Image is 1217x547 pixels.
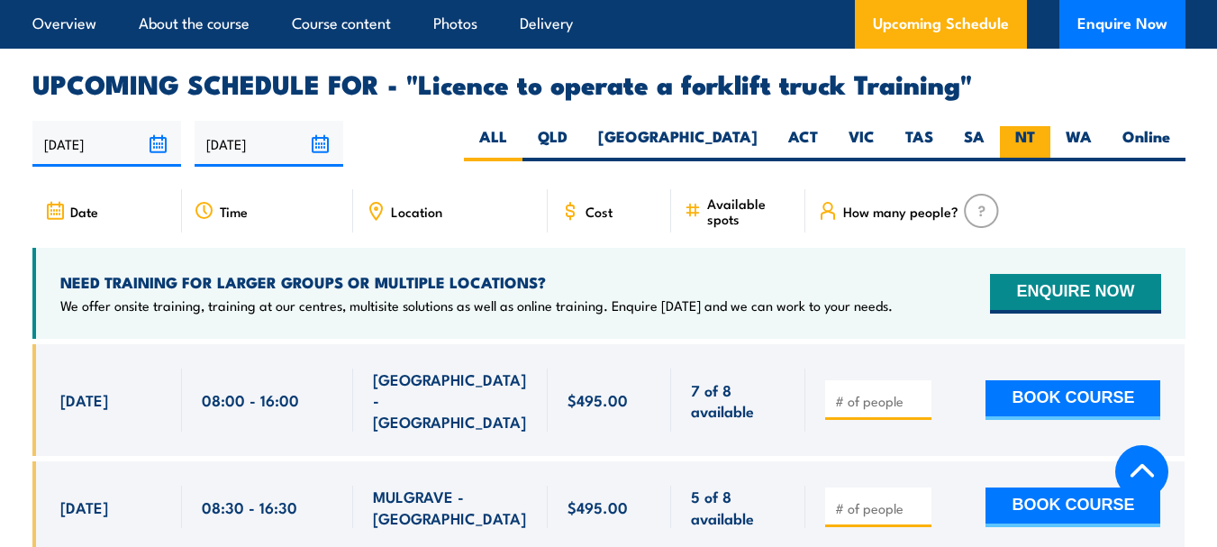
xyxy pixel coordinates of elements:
label: TAS [890,126,949,161]
span: 08:30 - 16:30 [202,497,297,517]
input: # of people [835,499,925,517]
span: Time [220,204,248,219]
button: BOOK COURSE [985,488,1160,527]
span: MULGRAVE - [GEOGRAPHIC_DATA] [373,486,528,528]
p: We offer onsite training, training at our centres, multisite solutions as well as online training... [60,296,893,315]
span: 08:00 - 16:00 [202,389,299,410]
span: [DATE] [60,389,108,410]
label: VIC [833,126,890,161]
label: ALL [464,126,522,161]
span: $495.00 [568,497,628,517]
input: To date [195,121,343,167]
span: How many people? [843,204,958,219]
span: 7 of 8 available [691,379,786,422]
span: 5 of 8 available [691,486,786,528]
button: ENQUIRE NOW [990,274,1160,314]
h4: NEED TRAINING FOR LARGER GROUPS OR MULTIPLE LOCATIONS? [60,272,893,292]
button: BOOK COURSE [985,380,1160,420]
label: NT [1000,126,1050,161]
label: ACT [773,126,833,161]
span: [DATE] [60,497,108,517]
span: $495.00 [568,389,628,410]
label: QLD [522,126,583,161]
input: # of people [835,392,925,410]
span: Available spots [707,196,793,226]
span: Date [70,204,98,219]
label: SA [949,126,1000,161]
label: WA [1050,126,1107,161]
h2: UPCOMING SCHEDULE FOR - "Licence to operate a forklift truck Training" [32,71,1185,95]
label: [GEOGRAPHIC_DATA] [583,126,773,161]
span: Location [391,204,442,219]
label: Online [1107,126,1185,161]
input: From date [32,121,181,167]
span: Cost [586,204,613,219]
span: [GEOGRAPHIC_DATA] - [GEOGRAPHIC_DATA] [373,369,528,432]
